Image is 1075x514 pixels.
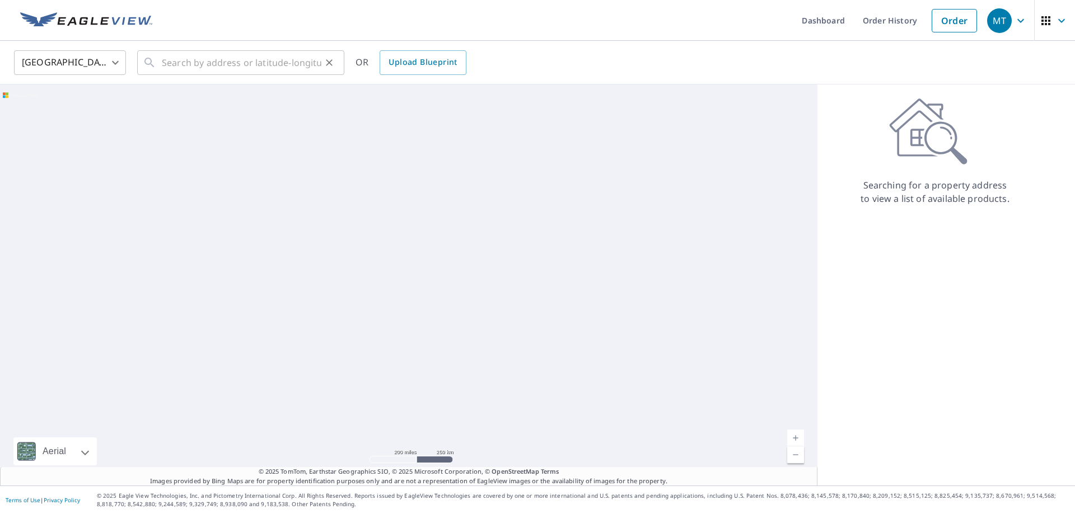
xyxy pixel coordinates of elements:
[987,8,1012,33] div: MT
[6,496,40,504] a: Terms of Use
[787,446,804,463] a: Current Level 5, Zoom Out
[39,437,69,465] div: Aerial
[14,47,126,78] div: [GEOGRAPHIC_DATA]
[541,467,559,475] a: Terms
[13,437,97,465] div: Aerial
[389,55,457,69] span: Upload Blueprint
[97,492,1069,508] p: © 2025 Eagle View Technologies, Inc. and Pictometry International Corp. All Rights Reserved. Repo...
[932,9,977,32] a: Order
[380,50,466,75] a: Upload Blueprint
[6,497,80,503] p: |
[787,430,804,446] a: Current Level 5, Zoom In
[20,12,152,29] img: EV Logo
[492,467,539,475] a: OpenStreetMap
[860,178,1010,205] p: Searching for a property address to view a list of available products.
[321,55,337,70] button: Clear
[162,47,321,78] input: Search by address or latitude-longitude
[44,496,80,504] a: Privacy Policy
[259,467,559,477] span: © 2025 TomTom, Earthstar Geographics SIO, © 2025 Microsoft Corporation, ©
[356,50,466,75] div: OR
